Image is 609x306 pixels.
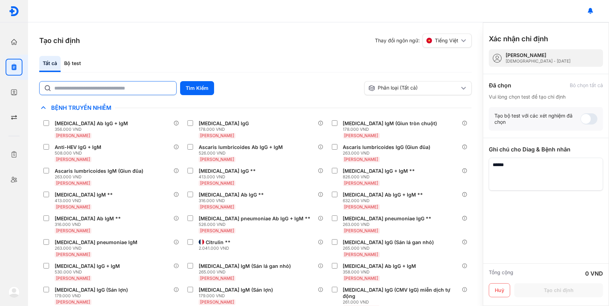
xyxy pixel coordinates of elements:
[343,269,419,275] div: 358.000 VND
[199,263,291,269] div: [MEDICAL_DATA] IgM (Sán lá gan nhỏ)
[200,180,234,186] span: [PERSON_NAME]
[344,180,378,186] span: [PERSON_NAME]
[55,150,104,156] div: 508.000 VND
[199,215,310,222] div: [MEDICAL_DATA] pneumoniae Ab IgG + IgM **
[343,245,437,251] div: 265.000 VND
[343,174,418,180] div: 826.000 VND
[343,215,432,222] div: [MEDICAL_DATA] pneumoniae IgG **
[344,276,378,281] span: [PERSON_NAME]
[343,192,423,198] div: [MEDICAL_DATA] Ab IgG + IgM **
[199,222,313,227] div: 526.000 VND
[199,168,256,174] div: [MEDICAL_DATA] IgG **
[56,299,90,305] span: [PERSON_NAME]
[343,263,416,269] div: [MEDICAL_DATA] Ab IgG + IgM
[200,133,234,138] span: [PERSON_NAME]
[343,144,431,150] div: Ascaris lumbricoides IgG (Giun đũa)
[343,120,437,127] div: [MEDICAL_DATA] IgM (Giun tròn chuột)
[200,204,234,209] span: [PERSON_NAME]
[344,252,378,257] span: [PERSON_NAME]
[206,239,231,245] div: Citrulin **
[199,198,267,204] div: 316.000 VND
[199,120,249,127] div: [MEDICAL_DATA] IgG
[506,58,570,64] div: [DEMOGRAPHIC_DATA] - [DATE]
[56,204,90,209] span: [PERSON_NAME]
[344,204,378,209] span: [PERSON_NAME]
[199,245,233,251] div: 2.041.000 VND
[514,283,603,297] button: Tạo chỉ định
[56,133,90,138] span: [PERSON_NAME]
[199,174,259,180] div: 413.000 VND
[368,85,460,92] div: Phân loại (Tất cả)
[39,36,80,45] h3: Tạo chỉ định
[56,180,90,186] span: [PERSON_NAME]
[199,269,294,275] div: 265.000 VND
[489,81,511,90] div: Đã chọn
[343,299,462,305] div: 261.000 VND
[199,150,286,156] div: 526.000 VND
[199,144,283,150] div: Ascaris lumbricoides Ab IgG + IgM
[200,157,234,162] span: [PERSON_NAME]
[489,34,548,44] h3: Xác nhận chỉ định
[489,145,603,154] div: Ghi chú cho Diag & Bệnh nhân
[55,120,128,127] div: [MEDICAL_DATA] Ab IgG + IgM
[343,150,433,156] div: 263.000 VND
[55,215,121,222] div: [MEDICAL_DATA] Ab IgM **
[55,168,143,174] div: Ascaris lumbricoides IgM (Giun đũa)
[8,286,20,298] img: logo
[343,198,426,204] div: 632.000 VND
[56,276,90,281] span: [PERSON_NAME]
[200,276,234,281] span: [PERSON_NAME]
[55,127,131,132] div: 356.000 VND
[489,94,603,100] div: Vui lòng chọn test để tạo chỉ định
[55,192,113,198] div: [MEDICAL_DATA] IgM **
[55,239,137,245] div: [MEDICAL_DATA] pneumoniae IgM
[56,157,90,162] span: [PERSON_NAME]
[343,168,415,174] div: [MEDICAL_DATA] IgG + IgM **
[55,198,116,204] div: 413.000 VND
[585,269,603,278] div: 0 VND
[343,239,434,245] div: [MEDICAL_DATA] IgG (Sán lá gan nhỏ)
[48,104,115,111] span: Bệnh Truyền Nhiễm
[199,192,264,198] div: [MEDICAL_DATA] Ab IgG **
[375,34,472,48] div: Thay đổi ngôn ngữ:
[199,293,276,299] div: 179.000 VND
[199,127,252,132] div: 178.000 VND
[61,56,84,72] div: Bộ test
[343,222,434,227] div: 263.000 VND
[506,52,570,58] div: [PERSON_NAME]
[435,37,458,44] span: Tiếng Việt
[199,287,273,293] div: [MEDICAL_DATA] IgM (Sán lợn)
[344,133,378,138] span: [PERSON_NAME]
[55,287,128,293] div: [MEDICAL_DATA] IgG (Sán lợn)
[55,144,101,150] div: Anti-HEV IgG + IgM
[489,283,510,297] button: Huỷ
[56,228,90,233] span: [PERSON_NAME]
[344,157,378,162] span: [PERSON_NAME]
[55,269,123,275] div: 530.000 VND
[343,287,459,299] div: [MEDICAL_DATA] IgG (CMV IgG) miễn dịch tự động
[55,263,120,269] div: [MEDICAL_DATA] IgG + IgM
[570,82,603,88] div: Bỏ chọn tất cả
[56,252,90,257] span: [PERSON_NAME]
[494,113,581,125] div: Tạo bộ test với các xét nghiệm đã chọn
[9,6,19,16] img: logo
[343,127,440,132] div: 178.000 VND
[55,293,131,299] div: 179.000 VND
[55,174,146,180] div: 263.000 VND
[55,245,140,251] div: 263.000 VND
[344,228,378,233] span: [PERSON_NAME]
[39,56,61,72] div: Tất cả
[489,269,513,278] div: Tổng cộng
[55,222,124,227] div: 316.000 VND
[200,228,234,233] span: [PERSON_NAME]
[180,81,214,95] button: Tìm Kiếm
[200,299,234,305] span: [PERSON_NAME]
